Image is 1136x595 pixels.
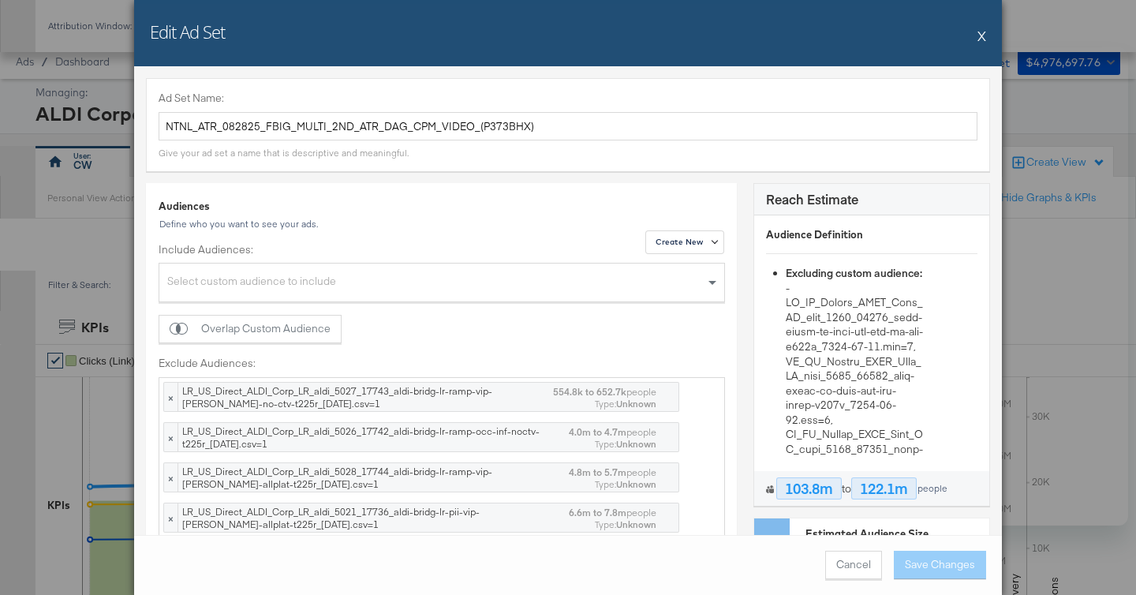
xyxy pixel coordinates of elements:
strong: Excluding custom audience: [786,266,922,280]
div: LR_US_Direct_ALDI_Corp_LR_aldi_5028_17744_aldi-bridg-lr-ramp-vip-[PERSON_NAME]-allplat-t225r_[DAT... [182,465,557,490]
div: Type: [595,438,656,450]
div: 122.1m [851,477,917,500]
strong: Unknown [616,518,656,530]
span: × [164,383,178,411]
div: Type: [595,518,656,530]
label: Exclude Audiences: [159,356,725,371]
div: Give your ad set a name that is descriptive and meaningful. [159,147,409,159]
div: Type: [595,478,656,490]
label: Include Audiences: [159,242,725,257]
div: Select custom audience to include [159,268,724,301]
div: Audience Definition [766,227,977,242]
div: Type: [595,398,656,410]
span: × [164,463,178,492]
div: Audiences [159,199,725,214]
div: LR_US_Direct_ALDI_Corp_LR_aldi_5027_17743_aldi-bridg-lr-ramp-vip-[PERSON_NAME]-no-ctv-t225r_[DATE... [182,384,541,410]
div: people [569,425,656,438]
strong: Reach Estimate [766,190,858,208]
strong: Unknown [616,438,656,450]
strong: 4.8m to 5.7m [569,466,626,478]
strong: Unknown [616,398,656,410]
div: people [569,506,656,518]
div: people [569,466,656,478]
strong: 4.0m to 4.7m [569,425,626,438]
span: × [164,503,178,532]
button: Cancel [825,551,882,579]
span: × [164,423,178,451]
div: people [917,483,948,494]
div: people [553,385,656,398]
button: X [977,20,986,51]
button: Create New [645,230,724,254]
label: Ad Set Name: [159,91,977,106]
div: 103.8m [776,477,842,500]
div: Define who you want to see your ads. [159,219,725,230]
div: Estimated Audience Size [805,526,981,541]
strong: 554.8k to 652.7k [553,385,626,398]
strong: 6.6m to 7.8m [569,506,626,518]
h2: Edit Ad Set [150,20,225,43]
div: LR_US_Direct_ALDI_Corp_LR_aldi_5021_17736_aldi-bridg-lr-pii-vip-[PERSON_NAME]-allplat-t225r_[DATE... [182,505,557,530]
button: Overlap Custom Audience [159,315,342,343]
div: LR_US_Direct_ALDI_Corp_LR_aldi_5026_17742_aldi-bridg-lr-ramp-occ-inf-noctv-t225r_[DATE].csv=1 [182,425,557,450]
strong: Unknown [616,478,656,490]
div: to [754,471,989,506]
